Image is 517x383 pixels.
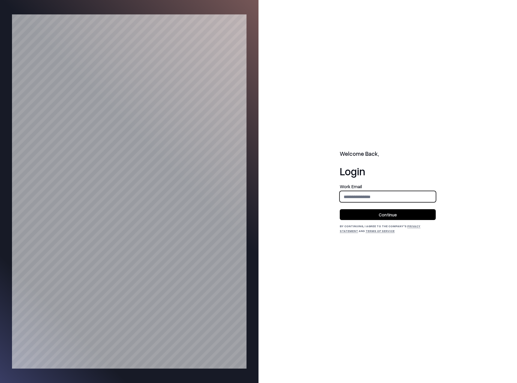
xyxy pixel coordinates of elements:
h2: Welcome Back, [340,150,436,158]
a: Terms of Service [366,229,395,233]
div: By continuing, I agree to the Company's and [340,224,436,233]
h1: Login [340,165,436,177]
button: Continue [340,209,436,220]
label: Work Email [340,184,436,189]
